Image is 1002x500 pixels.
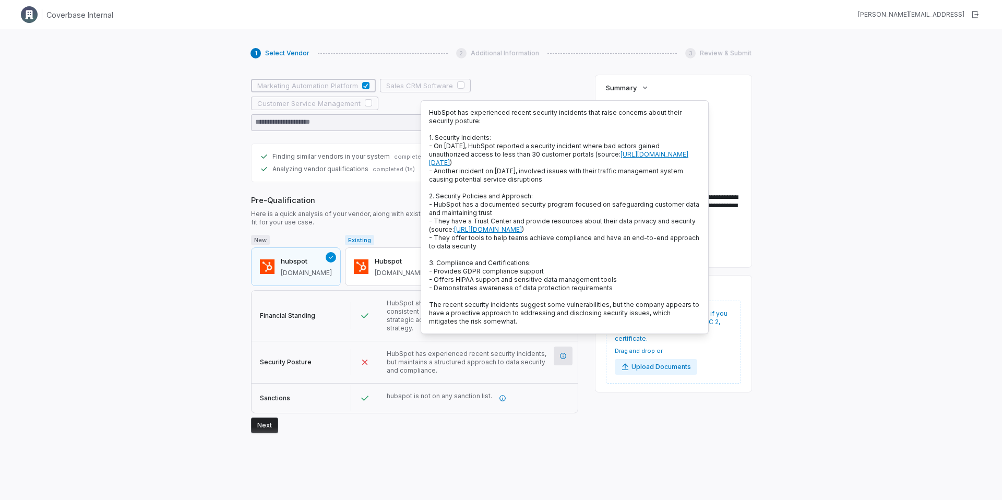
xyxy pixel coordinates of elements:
span: 3. Compliance and Certifications: [429,259,531,267]
div: 1 [250,48,261,58]
button: hubspot[DOMAIN_NAME] [251,247,341,286]
span: Review & Submit [700,49,751,57]
button: Next [251,418,278,433]
span: hubspot is not on any sanction list. [387,392,492,400]
div: 2 [456,48,467,58]
span: HubSpot shows strong financial stability with consistent revenue growth, improving profitability,... [387,299,546,332]
span: New [251,235,270,245]
svg: Passed [360,393,370,403]
span: Pre-Qualification [251,195,578,206]
span: Additional Information [471,49,539,57]
svg: Failed [360,357,370,367]
span: 1. Security Incidents: [429,134,491,141]
a: [URL][DOMAIN_NAME][DATE] [429,150,688,166]
span: Analyzing vendor qualifications [272,165,368,173]
span: Summary [606,83,636,92]
span: - Demonstrates awareness of data protection requirements [429,284,613,292]
span: - Offers HIPAA support and sensitive data management tools [429,276,617,283]
button: Upload Documents [615,359,697,375]
span: completed (1s) [373,165,415,173]
span: 2. Security Policies and Approach: [429,192,533,200]
span: HubSpot has experienced recent security incidents that raise concerns about their security posture: [429,109,682,125]
img: Clerk Logo [21,6,38,23]
span: - HubSpot has a documented security program focused on safeguarding customer data and maintaining... [429,200,699,217]
svg: Passed [360,311,370,321]
span: Security Posture [260,358,312,366]
h3: Hubspot [375,256,426,267]
svg: More information [499,395,506,402]
h3: hubspot [281,256,332,267]
span: Existing [345,235,374,245]
h1: Coverbase Internal [46,9,113,20]
button: More information [493,389,512,408]
a: [URL][DOMAIN_NAME] [454,225,522,233]
span: Here is a quick analysis of your vendor, along with existing vendors in good standing that may be... [251,210,578,227]
span: - Another incident on [DATE], involved issues with their traffic management system causing potent... [429,167,683,183]
div: [PERSON_NAME][EMAIL_ADDRESS] [858,10,964,19]
button: More information [554,347,572,365]
span: hubspot.com [375,269,426,277]
div: Upload supporting documents if you have them—for example, a SOC 2, security policy, or insurance ... [606,301,741,384]
span: - Provides GDPR compliance support [429,267,544,275]
span: - They offer tools to help teams achieve compliance and have an end-to-end approach to data security [429,234,699,250]
span: Finding similar vendors in your system [272,152,390,161]
span: Drag and drop or [615,347,697,355]
span: completed (7s) [394,153,437,161]
span: hubspot.com [281,269,332,277]
span: - They have a Trust Center and provide resources about their data privacy and security (source: ) [429,217,696,233]
span: The recent security incidents suggest some vulnerabilities, but the company appears to have a pro... [429,301,699,325]
div: 3 [685,48,696,58]
svg: More information [559,352,567,360]
span: HubSpot has experienced recent security incidents, but maintains a structured approach to data se... [387,350,546,374]
span: Select Vendor [265,49,309,57]
span: Sanctions [260,394,290,402]
span: Financial Standing [260,312,315,319]
button: Hubspot[DOMAIN_NAME] [345,247,435,286]
span: - On [DATE], HubSpot reported a security incident where bad actors gained unauthorized access to ... [429,142,688,166]
button: Summary [603,78,652,97]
